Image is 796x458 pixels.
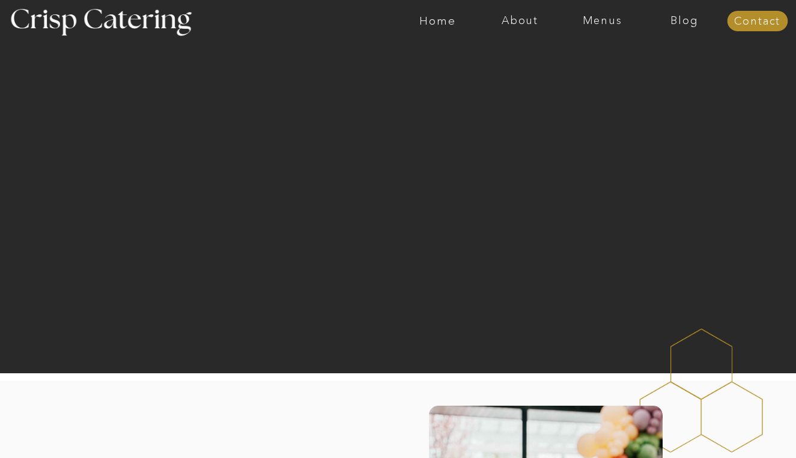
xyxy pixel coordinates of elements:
[643,15,726,27] a: Blog
[479,15,561,27] a: About
[396,15,479,27] a: Home
[676,398,796,458] iframe: podium webchat widget bubble
[727,16,788,28] a: Contact
[561,15,643,27] a: Menus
